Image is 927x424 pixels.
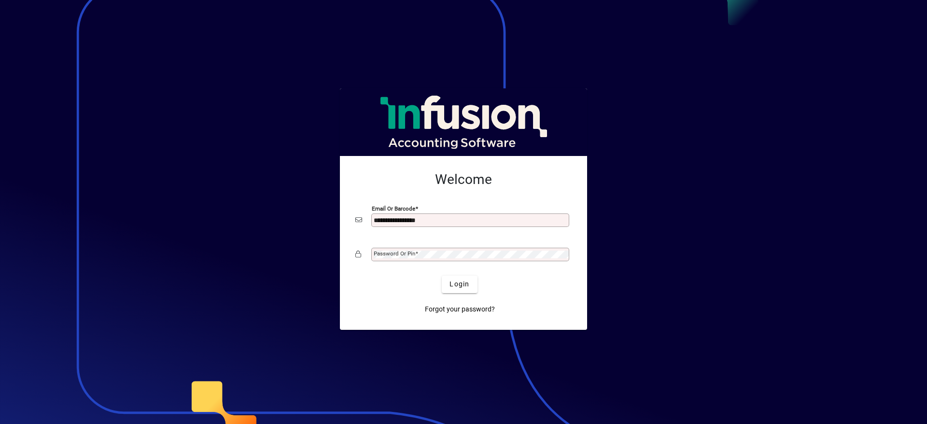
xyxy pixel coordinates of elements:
mat-label: Password or Pin [374,250,415,257]
a: Forgot your password? [421,301,499,318]
mat-label: Email or Barcode [372,205,415,212]
span: Login [449,279,469,289]
button: Login [442,276,477,293]
h2: Welcome [355,171,572,188]
span: Forgot your password? [425,304,495,314]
